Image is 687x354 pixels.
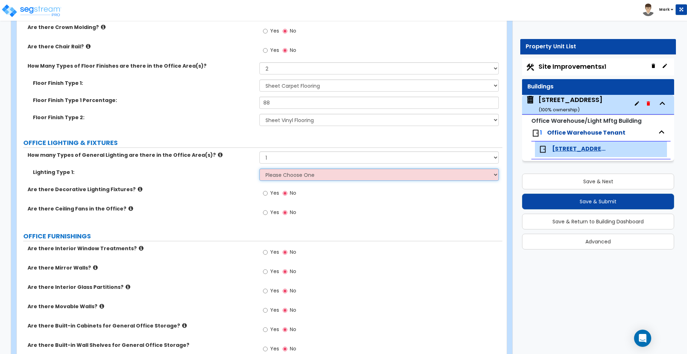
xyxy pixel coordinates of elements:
[28,264,254,271] label: Are there Mirror Walls?
[138,186,142,192] i: click for more info!
[283,306,287,314] input: No
[263,268,268,276] input: Yes
[33,169,254,176] label: Lighting Type 1:
[270,326,279,333] span: Yes
[263,189,268,197] input: Yes
[290,326,296,333] span: No
[290,209,296,216] span: No
[270,27,279,34] span: Yes
[552,145,607,153] span: 16727 Chicago Ave
[283,326,287,334] input: No
[128,206,133,211] i: click for more info!
[263,47,268,54] input: Yes
[270,268,279,275] span: Yes
[28,322,254,329] label: Are there Built-in Cabinets for General Office Storage?
[270,306,279,314] span: Yes
[659,7,670,12] b: Mark
[283,268,287,276] input: No
[263,326,268,334] input: Yes
[522,174,674,189] button: Save & Next
[290,189,296,197] span: No
[531,117,642,125] small: Office Warehouse/Light Mftg Building
[531,129,540,137] img: door.png
[283,47,287,54] input: No
[270,248,279,256] span: Yes
[283,248,287,256] input: No
[263,27,268,35] input: Yes
[23,138,502,147] label: OFFICE LIGHTING & FIXTURES
[33,79,254,87] label: Floor Finish Type 1:
[270,209,279,216] span: Yes
[526,95,603,113] span: 16727 Chicago Ave
[283,27,287,35] input: No
[634,330,651,347] div: Open Intercom Messenger
[290,47,296,54] span: No
[283,209,287,217] input: No
[526,43,671,51] div: Property Unit List
[263,248,268,256] input: Yes
[539,62,606,71] span: Site Improvements
[290,27,296,34] span: No
[99,304,104,309] i: click for more info!
[270,189,279,197] span: Yes
[642,4,654,16] img: avatar.png
[263,209,268,217] input: Yes
[526,95,535,105] img: building.svg
[547,128,625,137] span: Office Warehouse Tenant
[126,284,130,290] i: click for more info!
[28,303,254,310] label: Are there Movable Walls?
[93,265,98,270] i: click for more info!
[283,345,287,353] input: No
[540,128,542,137] span: 1
[101,24,106,30] i: click for more info!
[33,114,254,121] label: Floor Finish Type 2:
[270,287,279,294] span: Yes
[290,345,296,352] span: No
[526,63,535,72] img: Construction.png
[263,306,268,314] input: Yes
[270,47,279,54] span: Yes
[218,152,223,157] i: click for more info!
[28,62,254,69] label: How Many Types of Floor Finishes are there in the Office Area(s)?
[33,97,254,104] label: Floor Finish Type 1 Percentage:
[28,151,254,159] label: How many Types of General Lighting are there in the Office Area(s)?
[283,189,287,197] input: No
[290,306,296,314] span: No
[86,44,91,49] i: click for more info!
[23,232,502,241] label: OFFICE FURNISHINGS
[527,83,669,91] div: Buildings
[182,323,187,328] i: click for more info!
[539,95,603,113] div: [STREET_ADDRESS]
[28,341,254,349] label: Are there Built-in Wall Shelves for General Office Storage?
[263,287,268,295] input: Yes
[28,24,254,31] label: Are there Crown Molding?
[28,245,254,252] label: Are there Interior Window Treatments?
[263,345,268,353] input: Yes
[139,246,143,251] i: click for more info!
[1,4,62,18] img: logo_pro_r.png
[290,248,296,256] span: No
[28,186,254,193] label: Are there Decorative Lighting Fixtures?
[283,287,287,295] input: No
[601,63,606,71] small: x1
[522,194,674,209] button: Save & Submit
[539,106,580,113] small: ( 100 % ownership)
[270,345,279,352] span: Yes
[539,145,547,154] img: door.png
[522,214,674,229] button: Save & Return to Building Dashboard
[28,283,254,291] label: Are there Interior Glass Partitions?
[28,43,254,50] label: Are there Chair Rail?
[290,268,296,275] span: No
[522,234,674,249] button: Advanced
[290,287,296,294] span: No
[28,205,254,212] label: Are there Ceiling Fans in the Office?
